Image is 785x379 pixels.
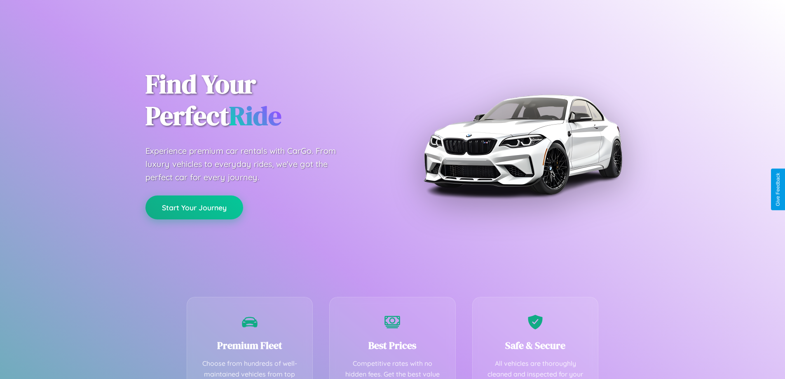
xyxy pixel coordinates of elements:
p: Experience premium car rentals with CarGo. From luxury vehicles to everyday rides, we've got the ... [145,144,351,184]
img: Premium BMW car rental vehicle [419,41,626,247]
span: Ride [229,98,281,134]
h3: Safe & Secure [485,339,586,352]
h1: Find Your Perfect [145,68,380,132]
div: Give Feedback [775,173,781,206]
h3: Premium Fleet [199,339,300,352]
h3: Best Prices [342,339,443,352]
button: Start Your Journey [145,195,243,219]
